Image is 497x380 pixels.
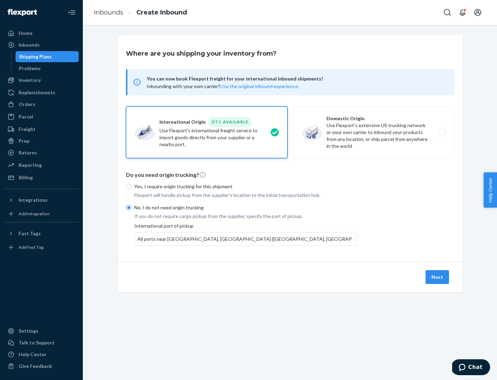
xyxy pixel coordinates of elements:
[8,9,37,16] img: Flexport logo
[134,192,357,199] p: Flexport will handle pickup from the supplier's location to the initial transportation hub.
[134,183,357,190] p: Yes, I require origin trucking for this shipment
[19,211,49,217] div: Add Integration
[440,6,454,19] button: Open Search Box
[19,174,33,181] div: Billing
[19,230,41,237] div: Fast Tags
[19,137,29,144] div: Prep
[19,65,41,72] div: Problems
[19,339,55,346] div: Talk to Support
[134,213,357,220] p: If you do not require cargo pickup from the supplier, specify the port of pickup.
[126,171,455,179] p: Do you need origin trucking?
[4,75,79,86] a: Inventory
[452,359,490,377] iframe: Opens a widget where you can chat to one of our agents
[16,51,79,62] a: Shipping Plans
[134,222,357,246] div: International port of pickup
[426,270,449,284] button: Next
[4,87,79,98] a: Replenishments
[4,124,79,135] a: Freight
[4,194,79,206] button: Integrations
[4,208,79,219] a: Add Integration
[19,327,38,334] div: Settings
[19,77,41,84] div: Inventory
[19,149,37,156] div: Returns
[126,205,131,210] input: No, I do not need origin trucking
[19,197,48,203] div: Integrations
[147,75,446,83] span: You can now book Flexport freight for your international inbound shipments!
[19,101,35,108] div: Orders
[94,9,123,16] a: Inbounds
[88,2,193,23] ol: breadcrumbs
[19,162,42,169] div: Reporting
[4,135,79,146] a: Prep
[126,184,131,189] input: Yes, I require origin trucking for this shipment
[484,172,497,208] button: Help Center
[16,63,79,74] a: Problems
[4,172,79,183] a: Billing
[4,361,79,372] button: Give Feedback
[19,30,32,37] div: Home
[19,244,43,250] div: Add Fast Tag
[471,6,485,19] button: Open account menu
[4,242,79,253] a: Add Fast Tag
[456,6,469,19] button: Open notifications
[19,351,47,358] div: Help Center
[147,83,299,89] span: Inbounding with your own carrier?
[65,6,79,19] button: Close Navigation
[4,39,79,50] a: Inbounds
[136,9,187,16] a: Create Inbound
[19,41,40,48] div: Inbounds
[19,126,36,133] div: Freight
[4,111,79,122] a: Parcel
[126,49,276,58] h3: Where are you shipping your inventory from?
[4,28,79,39] a: Home
[19,53,52,60] div: Shipping Plans
[220,83,299,90] button: Use the original inbound experience.
[19,113,33,120] div: Parcel
[4,147,79,158] a: Returns
[4,160,79,171] a: Reporting
[19,363,52,370] div: Give Feedback
[19,89,55,96] div: Replenishments
[4,337,79,348] button: Talk to Support
[4,349,79,360] a: Help Center
[4,99,79,110] a: Orders
[4,228,79,239] button: Fast Tags
[4,325,79,336] a: Settings
[134,204,357,211] p: No, I do not need origin trucking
